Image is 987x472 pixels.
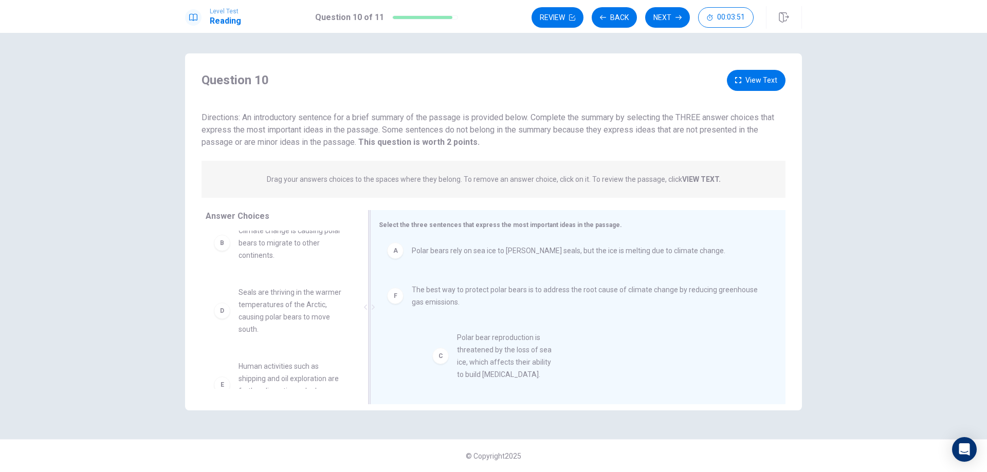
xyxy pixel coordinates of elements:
[592,7,637,28] button: Back
[267,175,721,183] p: Drag your answers choices to the spaces where they belong. To remove an answer choice, click on i...
[356,137,480,147] strong: This question is worth 2 points.
[698,7,754,28] button: 00:03:51
[210,15,241,27] h1: Reading
[466,452,521,460] span: © Copyright 2025
[682,175,721,183] strong: VIEW TEXT.
[210,8,241,15] span: Level Test
[532,7,583,28] button: Review
[206,211,269,221] span: Answer Choices
[952,437,977,462] div: Open Intercom Messenger
[717,13,745,22] span: 00:03:51
[727,70,785,91] button: View Text
[202,72,269,88] h4: Question 10
[645,7,690,28] button: Next
[379,221,622,229] span: Select the three sentences that express the most important ideas in the passage.
[315,11,384,24] h1: Question 10 of 11
[202,112,774,147] span: Directions: An introductory sentence for a brief summary of the passage is provided below. Comple...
